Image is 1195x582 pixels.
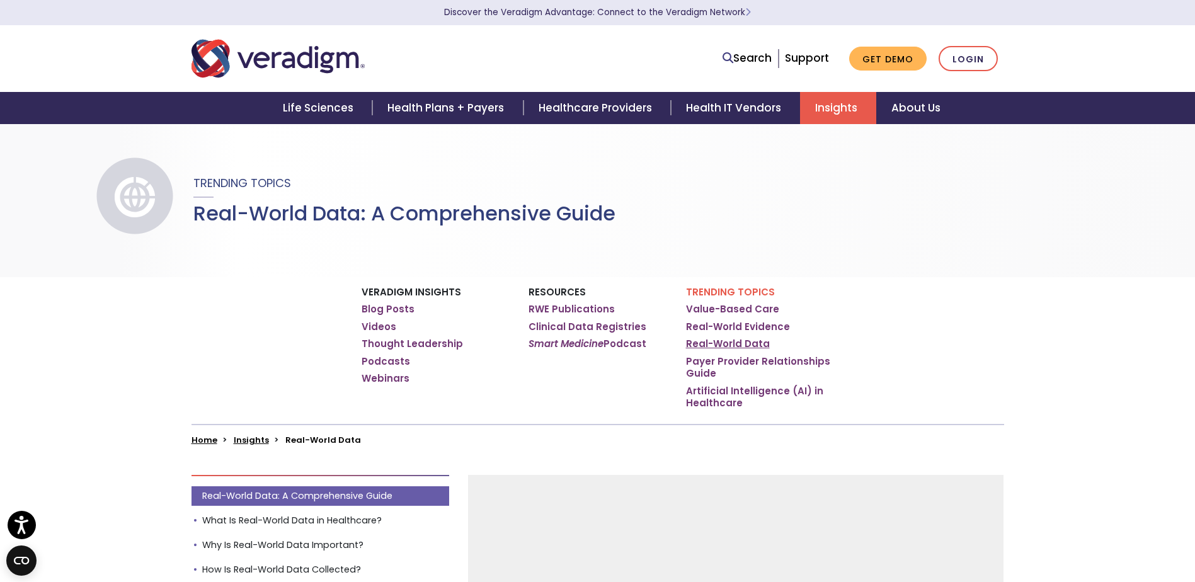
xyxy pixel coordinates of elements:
a: Discover the Veradigm Advantage: Connect to the Veradigm NetworkLearn More [444,6,751,18]
a: Real-World Evidence [686,321,790,333]
a: Podcasts [362,355,410,368]
a: Support [785,50,829,66]
a: Healthcare Providers [523,92,671,124]
a: Value-Based Care [686,303,779,316]
h1: Real-World Data: A Comprehensive Guide [193,202,615,225]
a: Videos [362,321,396,333]
span: Learn More [745,6,751,18]
a: Payer Provider Relationships Guide [686,355,834,380]
a: What Is Real-World Data in Healthcare? [192,511,450,530]
a: Clinical Data Registries [529,321,646,333]
a: Real-World Data: A Comprehensive Guide [192,486,450,506]
a: Insights [800,92,876,124]
a: Life Sciences [268,92,372,124]
a: Get Demo [849,47,927,71]
a: Webinars [362,372,409,385]
a: Health Plans + Payers [372,92,523,124]
a: Why Is Real-World Data Important? [192,535,450,555]
a: How Is Real-World Data Collected? [192,560,450,579]
a: Real-World Data [686,338,770,350]
a: Thought Leadership [362,338,463,350]
button: Open CMP widget [6,545,37,576]
a: Login [939,46,998,72]
a: Search [723,50,772,67]
em: Smart Medicine [529,337,603,350]
iframe: Drift Chat Widget [944,151,1180,567]
span: Trending Topics [193,175,291,191]
a: Insights [234,434,269,446]
a: Artificial Intelligence (AI) in Healthcare [686,385,834,409]
a: Home [192,434,217,446]
a: About Us [876,92,956,124]
a: RWE Publications [529,303,615,316]
a: Health IT Vendors [671,92,800,124]
a: Blog Posts [362,303,415,316]
a: Smart MedicinePodcast [529,338,646,350]
img: Veradigm logo [192,38,365,79]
